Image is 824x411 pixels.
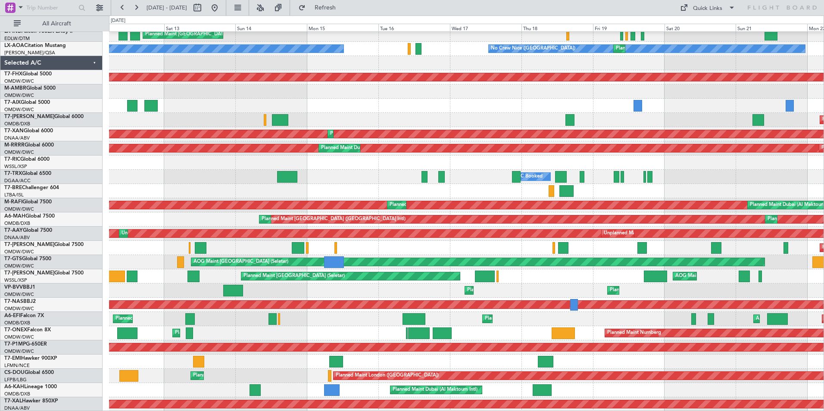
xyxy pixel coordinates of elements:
[4,86,56,91] a: M-AMBRGlobal 5000
[243,270,345,283] div: Planned Maint [GEOGRAPHIC_DATA] (Seletar)
[4,313,20,318] span: A6-EFI
[4,370,25,375] span: CS-DOU
[4,185,59,190] a: T7-BREChallenger 604
[4,277,27,283] a: WSSL/XSP
[4,86,26,91] span: M-AMBR
[336,369,439,382] div: Planned Maint London ([GEOGRAPHIC_DATA])
[4,399,58,404] a: T7-XALHawker 850XP
[491,42,575,55] div: No Crew Nice ([GEOGRAPHIC_DATA])
[515,170,543,183] div: A/C Booked
[4,171,22,176] span: T7-TRX
[4,313,44,318] a: A6-EFIFalcon 7X
[4,185,22,190] span: T7-BRE
[4,256,22,262] span: T7-GTS
[4,334,34,340] a: OMDW/DWC
[4,163,27,170] a: WSSL/XSP
[756,312,781,325] div: AOG Maint
[4,214,25,219] span: A6-MAH
[4,320,30,326] a: OMDB/DXB
[194,255,288,268] div: AOG Maint [GEOGRAPHIC_DATA] (Seletar)
[4,50,55,56] a: [PERSON_NAME]/QSA
[450,24,521,31] div: Wed 17
[4,114,54,119] span: T7-[PERSON_NAME]
[4,92,34,99] a: OMDW/DWC
[675,270,770,283] div: AOG Maint [GEOGRAPHIC_DATA] (Seletar)
[4,72,52,77] a: T7-FHXGlobal 5000
[164,24,236,31] div: Sat 13
[4,143,54,148] a: M-RRRRGlobal 6000
[4,206,34,212] a: OMDW/DWC
[9,17,94,31] button: All Aircraft
[4,157,20,162] span: T7-RIC
[4,177,31,184] a: DGAA/ACC
[93,24,164,31] div: Fri 12
[4,271,84,276] a: T7-[PERSON_NAME]Global 7500
[321,142,406,155] div: Planned Maint Dubai (Al Maktoum Intl)
[4,299,36,304] a: T7-NASBBJ2
[4,370,54,375] a: CS-DOUGlobal 6500
[4,199,52,205] a: M-RAFIGlobal 7500
[665,24,736,31] div: Sat 20
[4,299,23,304] span: T7-NAS
[4,199,22,205] span: M-RAFI
[4,256,51,262] a: T7-GTSGlobal 7500
[235,24,307,31] div: Sun 14
[593,24,665,31] div: Fri 19
[604,227,731,240] div: Unplanned Maint [GEOGRAPHIC_DATA] (Al Maktoum Intl)
[4,228,23,233] span: T7-AAY
[4,135,30,141] a: DNAA/ABV
[4,384,57,389] a: A6-KAHLineage 1000
[4,291,34,298] a: OMDW/DWC
[262,213,406,226] div: Planned Maint [GEOGRAPHIC_DATA] ([GEOGRAPHIC_DATA] Intl)
[485,312,621,325] div: Planned Maint [GEOGRAPHIC_DATA] ([GEOGRAPHIC_DATA])
[4,249,34,255] a: OMDW/DWC
[736,24,807,31] div: Sun 21
[393,383,478,396] div: Planned Maint Dubai (Al Maktoum Intl)
[4,305,34,312] a: OMDW/DWC
[4,114,84,119] a: T7-[PERSON_NAME]Global 6000
[294,1,346,15] button: Refresh
[4,399,22,404] span: T7-XAL
[307,5,343,11] span: Refresh
[4,377,27,383] a: LFPB/LBG
[4,100,21,105] span: T7-AIX
[4,327,27,333] span: T7-ONEX
[4,43,24,48] span: LX-AOA
[616,42,712,55] div: Planned Maint Nice ([GEOGRAPHIC_DATA])
[4,192,24,198] a: LTBA/ISL
[4,356,21,361] span: T7-EMI
[4,220,30,227] a: OMDB/DXB
[521,24,593,31] div: Thu 18
[4,121,30,127] a: OMDB/DXB
[610,284,695,297] div: Planned Maint Dubai (Al Maktoum Intl)
[4,72,22,77] span: T7-FHX
[4,391,30,397] a: OMDB/DXB
[4,128,24,134] span: T7-XAN
[4,384,24,389] span: A6-KAH
[4,242,54,247] span: T7-[PERSON_NAME]
[693,4,722,13] div: Quick Links
[26,1,76,14] input: Trip Number
[4,100,50,105] a: T7-AIXGlobal 5000
[147,4,187,12] span: [DATE] - [DATE]
[4,157,50,162] a: T7-RICGlobal 6000
[111,17,125,25] div: [DATE]
[4,149,34,156] a: OMDW/DWC
[4,271,54,276] span: T7-[PERSON_NAME]
[115,312,200,325] div: Planned Maint Dubai (Al Maktoum Intl)
[4,78,34,84] a: OMDW/DWC
[4,242,84,247] a: T7-[PERSON_NAME]Global 7500
[330,128,415,140] div: Planned Maint Dubai (Al Maktoum Intl)
[175,327,260,339] div: Planned Maint Dubai (Al Maktoum Intl)
[4,327,51,333] a: T7-ONEXFalcon 8X
[4,43,66,48] a: LX-AOACitation Mustang
[4,171,51,176] a: T7-TRXGlobal 6500
[4,106,34,113] a: OMDW/DWC
[4,263,34,269] a: OMDW/DWC
[4,214,55,219] a: A6-MAHGlobal 7500
[676,1,740,15] button: Quick Links
[467,284,552,297] div: Planned Maint Dubai (Al Maktoum Intl)
[4,285,35,290] a: VP-BVVBBJ1
[4,348,34,355] a: OMDW/DWC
